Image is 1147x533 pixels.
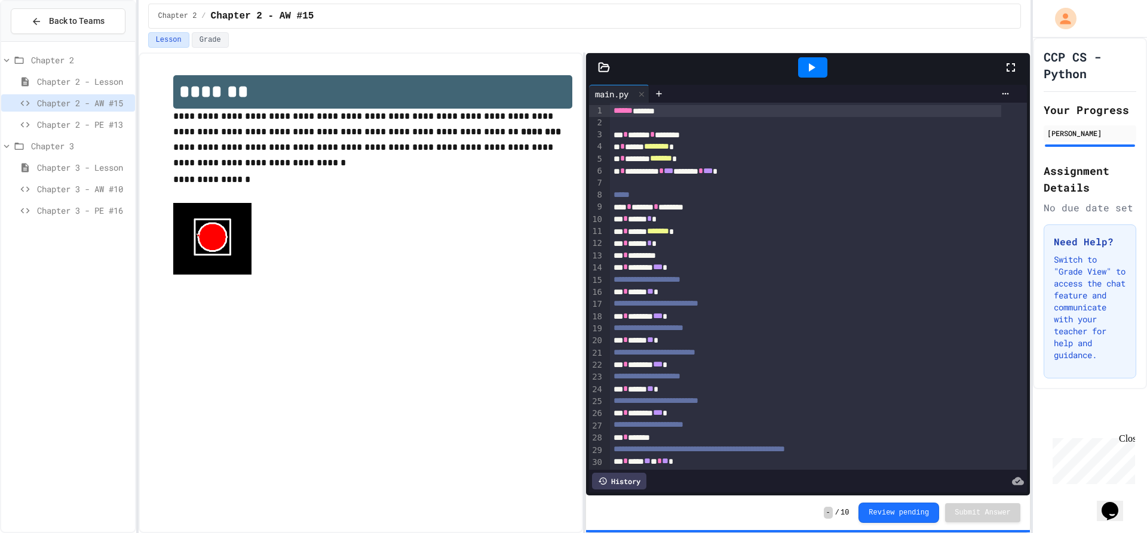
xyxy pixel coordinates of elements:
div: 27 [589,420,604,432]
div: 17 [589,298,604,310]
div: 24 [589,384,604,396]
div: 6 [589,165,604,177]
h2: Your Progress [1044,101,1136,118]
div: History [592,473,646,489]
span: / [835,508,839,517]
div: 12 [589,238,604,249]
div: 29 [589,445,604,457]
div: 1 [589,105,604,117]
span: - [824,507,833,519]
div: 10 [589,214,604,226]
div: 14 [589,262,604,274]
div: main.py [589,88,634,100]
h2: Assignment Details [1044,162,1136,196]
div: [PERSON_NAME] [1047,128,1133,138]
p: Switch to "Grade View" to access the chat feature and communicate with your teacher for help and ... [1054,254,1126,361]
div: 20 [589,335,604,347]
div: 4 [589,141,604,153]
span: Chapter 2 - AW #15 [211,9,314,23]
div: 23 [589,371,604,383]
span: Back to Teams [49,15,105,27]
span: Chapter 2 [158,11,197,21]
div: 3 [589,129,604,141]
div: My Account [1042,5,1079,32]
button: Submit Answer [945,503,1020,522]
span: Chapter 2 [31,54,130,66]
span: / [201,11,206,21]
div: 18 [589,311,604,323]
span: Chapter 2 - Lesson [37,75,130,88]
span: Chapter 2 - AW #15 [37,97,130,109]
button: Review pending [858,503,939,523]
div: 8 [589,189,604,201]
div: 25 [589,396,604,408]
span: Chapter 3 - PE #16 [37,204,130,217]
span: Chapter 3 [31,140,130,152]
div: 15 [589,275,604,286]
div: 22 [589,359,604,371]
div: 2 [589,117,604,129]
div: 26 [589,408,604,420]
div: 16 [589,286,604,298]
div: main.py [589,85,649,103]
h1: CCP CS - Python [1044,48,1136,82]
div: 19 [589,323,604,335]
div: 5 [589,153,604,165]
div: 9 [589,201,604,213]
button: Back to Teams [11,8,125,34]
span: Chapter 2 - PE #13 [37,118,130,131]
span: Chapter 3 - Lesson [37,161,130,174]
div: 7 [589,177,604,189]
div: No due date set [1044,201,1136,215]
div: Chat with us now!Close [5,5,82,76]
span: Chapter 3 - AW #10 [37,183,130,195]
div: 11 [589,226,604,238]
button: Grade [192,32,229,48]
span: 10 [841,508,849,517]
button: Lesson [148,32,189,48]
iframe: chat widget [1097,485,1135,521]
div: 13 [589,250,604,262]
div: 28 [589,432,604,444]
span: Submit Answer [955,508,1011,517]
iframe: chat widget [1048,433,1135,484]
div: 21 [589,347,604,359]
h3: Need Help? [1054,235,1126,249]
div: 30 [589,457,604,469]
